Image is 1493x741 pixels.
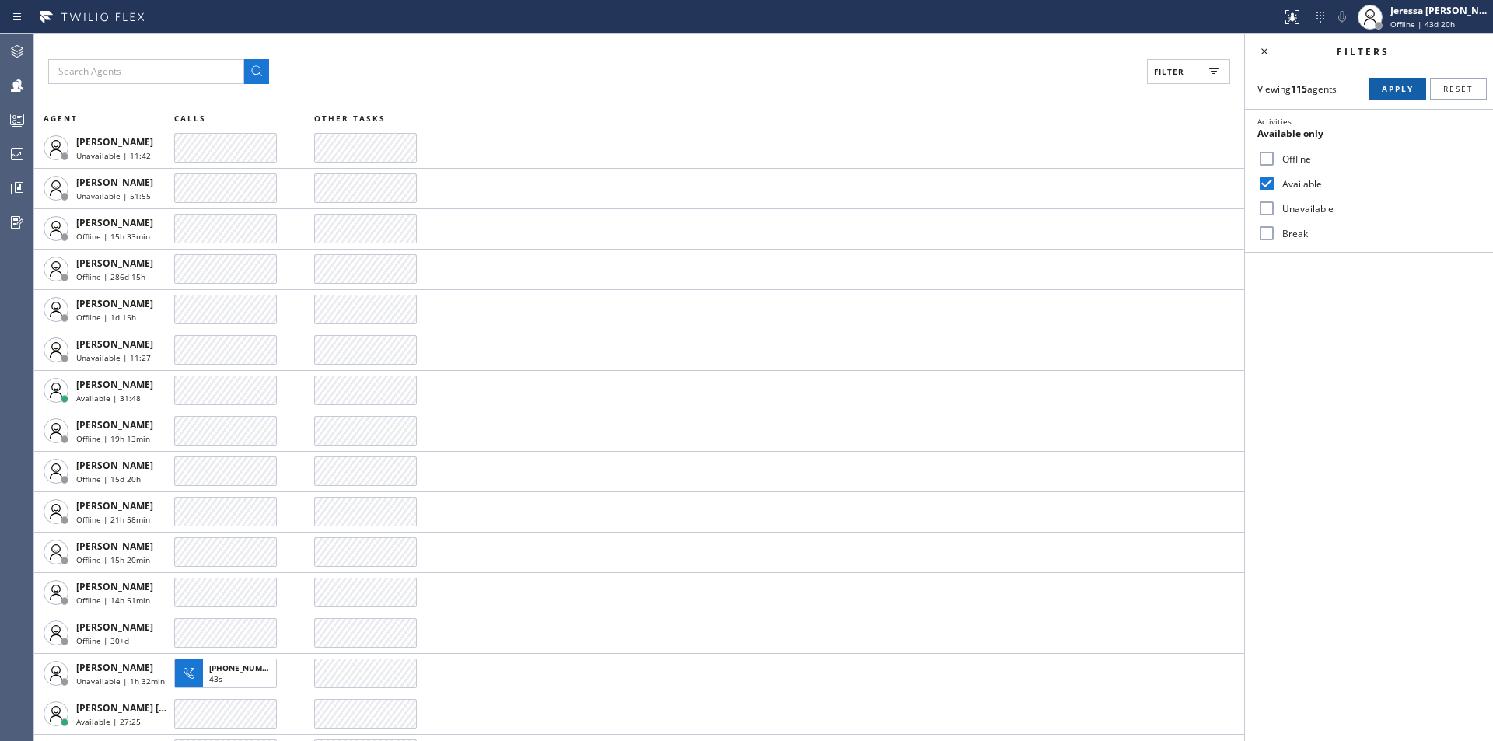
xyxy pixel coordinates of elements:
[76,554,150,565] span: Offline | 15h 20min
[1147,59,1230,84] button: Filter
[76,297,153,310] span: [PERSON_NAME]
[48,59,244,84] input: Search Agents
[76,190,151,201] span: Unavailable | 51:55
[1382,83,1414,94] span: Apply
[1276,202,1481,215] label: Unavailable
[1257,116,1481,127] div: Activities
[76,620,153,634] span: [PERSON_NAME]
[1276,152,1481,166] label: Offline
[1257,127,1323,140] span: Available only
[76,257,153,270] span: [PERSON_NAME]
[209,662,280,673] span: [PHONE_NUMBER]
[76,216,153,229] span: [PERSON_NAME]
[314,113,386,124] span: OTHER TASKS
[76,580,153,593] span: [PERSON_NAME]
[76,352,151,363] span: Unavailable | 11:27
[76,150,151,161] span: Unavailable | 11:42
[76,231,150,242] span: Offline | 15h 33min
[1257,82,1337,96] span: Viewing agents
[1390,4,1488,17] div: Jeressa [PERSON_NAME]
[76,312,136,323] span: Offline | 1d 15h
[1390,19,1455,30] span: Offline | 43d 20h
[76,661,153,674] span: [PERSON_NAME]
[1154,66,1184,77] span: Filter
[76,378,153,391] span: [PERSON_NAME]
[174,654,281,693] button: [PHONE_NUMBER]43s
[76,499,153,512] span: [PERSON_NAME]
[76,135,153,149] span: [PERSON_NAME]
[76,676,165,687] span: Unavailable | 1h 32min
[1369,78,1426,100] button: Apply
[76,595,150,606] span: Offline | 14h 51min
[1430,78,1487,100] button: Reset
[1443,83,1474,94] span: Reset
[76,393,141,404] span: Available | 31:48
[76,540,153,553] span: [PERSON_NAME]
[76,176,153,189] span: [PERSON_NAME]
[1276,177,1481,190] label: Available
[44,113,78,124] span: AGENT
[76,701,233,715] span: [PERSON_NAME] [PERSON_NAME]
[76,459,153,472] span: [PERSON_NAME]
[209,673,222,684] span: 43s
[76,418,153,432] span: [PERSON_NAME]
[76,337,153,351] span: [PERSON_NAME]
[1291,82,1307,96] strong: 115
[174,113,206,124] span: CALLS
[76,474,141,484] span: Offline | 15d 20h
[76,514,150,525] span: Offline | 21h 58min
[76,433,150,444] span: Offline | 19h 13min
[76,635,129,646] span: Offline | 30+d
[76,271,145,282] span: Offline | 286d 15h
[1337,45,1390,58] span: Filters
[1276,227,1481,240] label: Break
[76,716,141,727] span: Available | 27:25
[1331,6,1353,28] button: Mute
